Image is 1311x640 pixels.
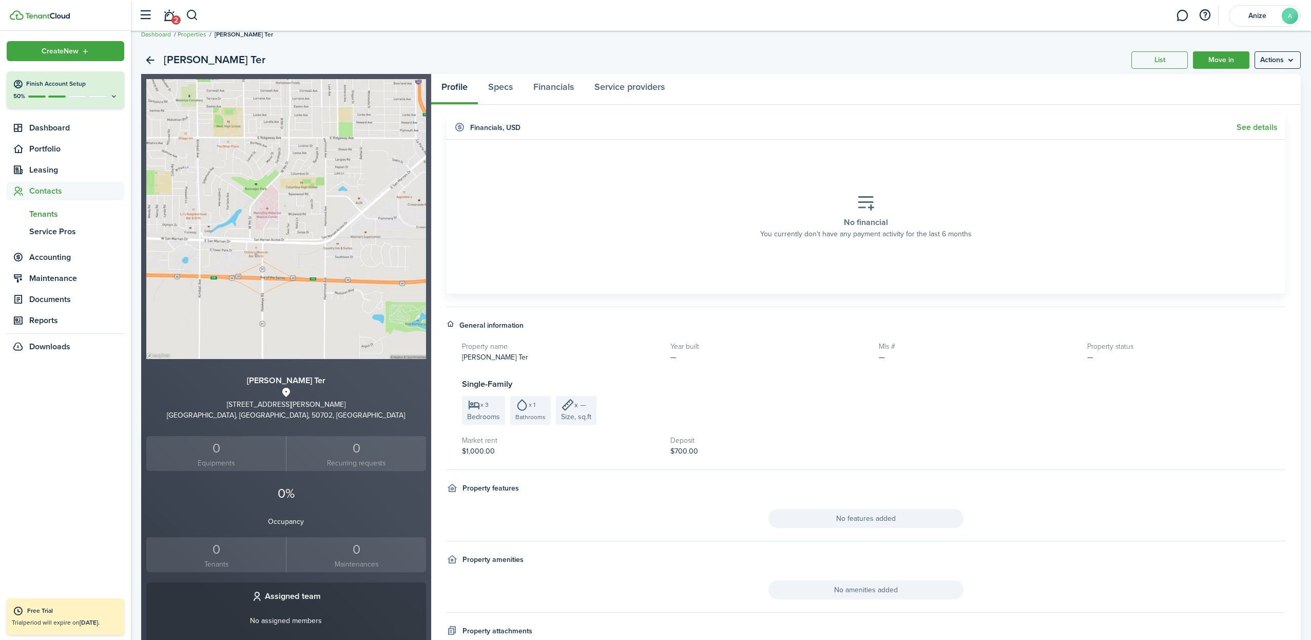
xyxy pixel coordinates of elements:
a: Notifications [159,3,179,29]
h4: Property amenities [462,554,524,565]
a: List [1131,51,1188,69]
small: Tenants [149,559,283,570]
img: TenantCloud [25,13,70,19]
span: Reports [29,314,124,327]
h5: Year built [670,341,869,352]
span: No amenities added [768,580,963,599]
img: Property avatar [146,79,426,359]
h4: Property features [462,483,519,494]
p: No assigned members [250,615,322,626]
h3: [PERSON_NAME] Ter [146,374,426,387]
h5: Property name [462,341,660,352]
span: x 3 [480,402,489,408]
div: 0 [289,540,423,559]
h4: Financials , USD [470,122,520,133]
div: [GEOGRAPHIC_DATA], [GEOGRAPHIC_DATA], 50702, [GEOGRAPHIC_DATA] [146,410,426,421]
a: Messaging [1172,3,1192,29]
span: $700.00 [670,446,698,457]
p: Trial [12,618,119,627]
a: Service Pros [7,223,124,240]
span: — [670,352,677,363]
span: Size, sq.ft [561,411,591,422]
h4: Finish Account Setup [26,80,118,88]
span: Bathrooms [515,412,546,422]
a: Back [141,51,159,69]
small: Equipments [149,458,283,468]
avatar-text: A [1282,8,1298,24]
a: Properties [178,30,206,39]
span: period will expire on [23,618,100,627]
a: Tenants [7,205,124,223]
a: 0 Recurring requests [286,436,426,472]
button: Open menu [1255,51,1301,69]
span: — [1087,352,1093,363]
span: Accounting [29,251,124,263]
button: Finish Account Setup50% [7,71,124,108]
a: 0Equipments [146,436,286,472]
span: [PERSON_NAME] Ter [215,30,273,39]
a: 0Maintenances [286,537,426,573]
span: Service Pros [29,225,124,238]
a: Financials [523,74,584,105]
a: Move in [1193,51,1249,69]
span: [PERSON_NAME] Ter [462,352,528,363]
h3: Single-Family [462,378,1285,391]
button: Search [186,7,199,24]
span: Contacts [29,185,124,197]
div: [STREET_ADDRESS][PERSON_NAME] [146,399,426,410]
span: x 1 [529,402,535,408]
a: Free TrialTrialperiod will expire on[DATE]. [7,598,124,635]
h3: Assigned team [265,590,321,603]
placeholder-description: You currently don't have any payment activity for the last 6 months [760,229,972,239]
span: Leasing [29,164,124,176]
div: 0 [289,439,423,458]
span: — [879,352,885,363]
a: See details [1237,123,1278,132]
span: $1,000.00 [462,446,495,457]
h4: General information [459,320,524,331]
span: Documents [29,293,124,306]
button: Open resource center [1196,7,1213,24]
a: 0Tenants [146,537,286,573]
b: [DATE]. [80,618,100,627]
a: Service providers [584,74,675,105]
button: Open menu [7,41,124,61]
span: Create New [42,48,79,55]
span: No features added [768,509,963,528]
span: Portfolio [29,143,124,155]
span: Downloads [29,341,70,353]
span: Bedrooms [467,411,500,422]
span: Dashboard [29,122,124,134]
h5: Property status [1087,341,1285,352]
a: Reports [7,311,124,330]
h5: Market rent [462,435,660,446]
small: Maintenances [289,559,423,570]
img: TenantCloud [10,10,24,20]
a: Dashboard [141,30,171,39]
div: Free Trial [27,606,119,616]
span: Anize [1237,12,1278,20]
span: x — [574,400,586,410]
menu-btn: Actions [1255,51,1301,69]
small: Recurring requests [289,458,423,468]
span: Tenants [29,208,124,220]
p: Occupancy [146,516,426,527]
h5: Mls # [879,341,1077,352]
p: 0% [146,484,426,503]
placeholder-title: No financial [844,216,888,229]
h5: Deposit [670,435,869,446]
p: 50% [13,92,26,101]
h4: Property attachments [462,626,532,636]
div: 0 [149,540,283,559]
span: Maintenance [29,272,124,285]
button: Open sidebar [136,6,155,25]
div: 0 [149,439,283,458]
span: 2 [171,15,181,25]
h2: [PERSON_NAME] Ter [164,51,265,69]
a: Specs [478,74,523,105]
